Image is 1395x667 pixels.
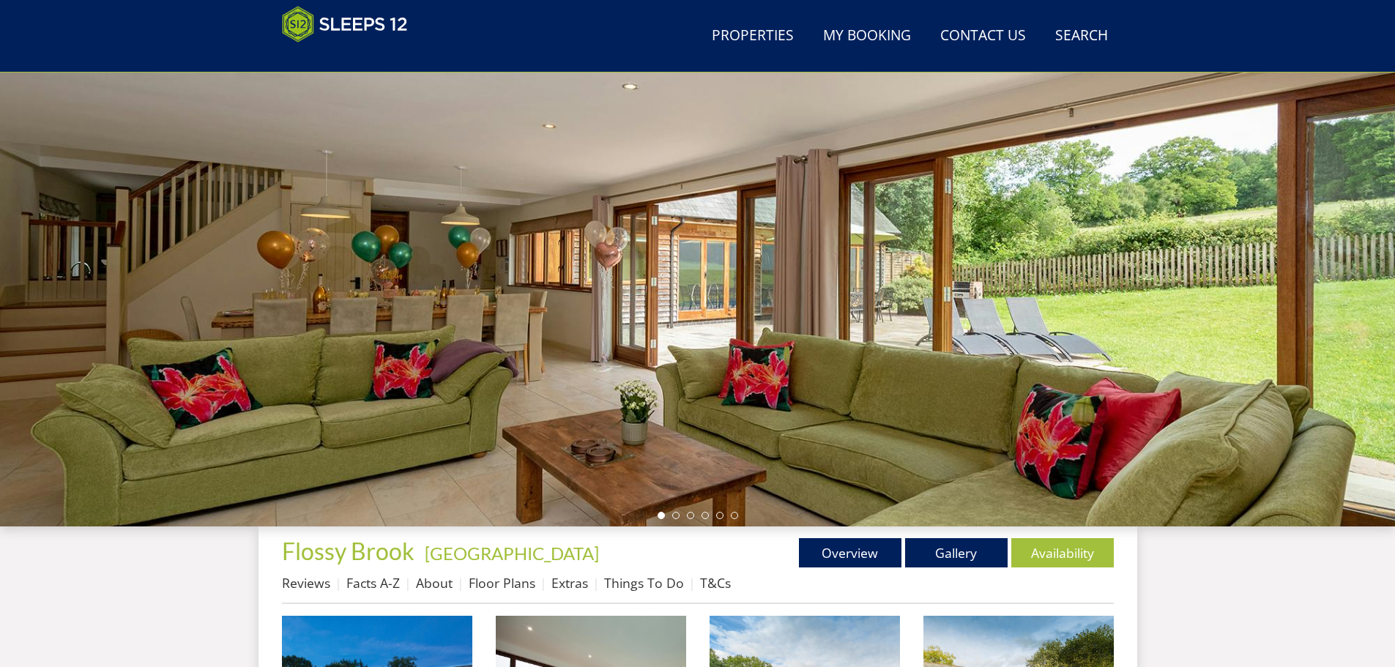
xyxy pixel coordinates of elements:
a: Reviews [282,574,330,592]
a: Things To Do [604,574,684,592]
a: Flossy Brook [282,537,419,565]
span: Flossy Brook [282,537,414,565]
a: Gallery [905,538,1008,567]
a: Properties [706,20,800,53]
a: My Booking [817,20,917,53]
a: About [416,574,453,592]
a: Contact Us [934,20,1032,53]
a: Search [1049,20,1114,53]
a: Facts A-Z [346,574,400,592]
a: Floor Plans [469,574,535,592]
a: Overview [799,538,901,567]
a: Extras [551,574,588,592]
a: T&Cs [700,574,731,592]
a: Availability [1011,538,1114,567]
img: Sleeps 12 [282,6,408,42]
iframe: Customer reviews powered by Trustpilot [275,51,428,64]
span: - [419,543,599,564]
a: [GEOGRAPHIC_DATA] [425,543,599,564]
